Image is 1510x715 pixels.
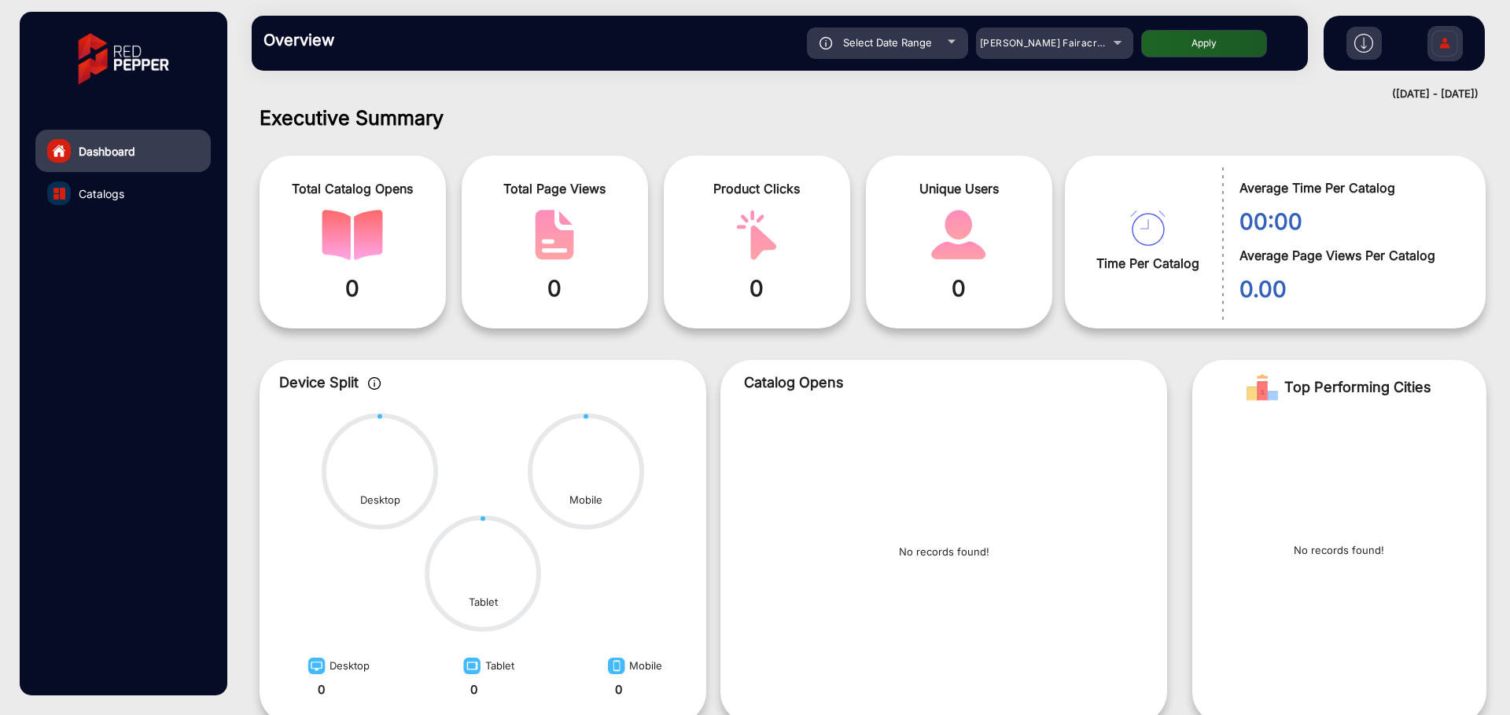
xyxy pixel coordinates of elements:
span: Product Clicks [676,179,838,198]
strong: 0 [615,682,622,697]
h1: Executive Summary [260,106,1486,130]
strong: 0 [470,682,477,697]
img: catalog [53,188,65,200]
div: ([DATE] - [DATE]) [236,86,1479,102]
p: Catalog Opens [744,372,1144,393]
img: catalog [928,210,989,260]
img: image [459,656,485,681]
span: 0 [473,272,636,305]
img: vmg-logo [67,20,180,98]
p: No records found! [899,544,989,560]
div: Mobile [569,493,602,508]
span: Average Time Per Catalog [1239,178,1462,197]
span: 00:00 [1239,205,1462,238]
div: Desktop [304,652,370,681]
div: Desktop [360,493,400,508]
div: Tablet [469,595,498,610]
button: Apply [1141,30,1267,57]
p: No records found! [1294,543,1384,559]
img: image [603,656,629,681]
span: Catalogs [79,185,124,202]
div: Tablet [459,652,514,681]
span: Device Split [279,374,359,390]
span: Average Page Views Per Catalog [1239,246,1462,265]
span: Top Performing Cities [1284,372,1431,403]
img: image [304,656,330,681]
div: Mobile [603,652,662,681]
span: 0.00 [1239,273,1462,306]
img: Rank image [1247,372,1278,403]
span: Unique Users [878,179,1040,198]
img: catalog [1130,211,1166,246]
img: catalog [726,210,787,260]
strong: 0 [318,682,325,697]
a: Catalogs [35,172,211,214]
img: catalog [524,210,585,260]
img: icon [368,377,381,390]
span: 0 [878,272,1040,305]
span: Total Catalog Opens [271,179,434,198]
span: Total Page Views [473,179,636,198]
span: Select Date Range [843,36,932,49]
img: h2download.svg [1354,34,1373,53]
img: catalog [322,210,383,260]
h3: Overview [263,31,484,49]
img: icon [819,37,833,49]
span: [PERSON_NAME] Fairacre Farms [980,37,1136,49]
img: home [52,144,66,158]
span: Dashboard [79,143,135,159]
span: 0 [676,272,838,305]
a: Dashboard [35,130,211,172]
img: Sign%20Up.svg [1428,18,1461,73]
span: 0 [271,272,434,305]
